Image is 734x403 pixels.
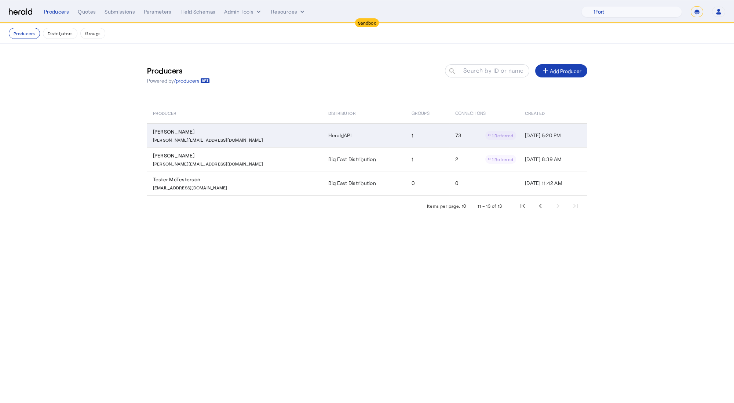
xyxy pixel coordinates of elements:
[406,123,449,147] td: 1
[153,183,227,190] p: [EMAIL_ADDRESS][DOMAIN_NAME]
[406,147,449,171] td: 1
[541,66,550,75] mat-icon: add
[147,65,210,76] h3: Producers
[519,147,587,171] td: [DATE] 8:39 AM
[43,28,78,39] button: Distributors
[406,171,449,195] td: 0
[449,103,519,123] th: Connections
[180,8,216,15] div: Field Schemas
[535,64,587,77] button: Add Producer
[519,103,587,123] th: Created
[355,18,379,27] div: Sandbox
[322,171,406,195] td: Big East Distribution
[406,103,449,123] th: Groups
[153,159,263,167] p: [PERSON_NAME][EMAIL_ADDRESS][DOMAIN_NAME]
[519,123,587,147] td: [DATE] 5:20 PM
[455,155,516,164] div: 2
[532,197,549,215] button: Previous page
[541,66,581,75] div: Add Producer
[478,202,502,210] div: 11 – 13 of 13
[147,103,322,123] th: Producer
[153,128,319,135] div: [PERSON_NAME]
[514,197,532,215] button: First page
[322,123,406,147] td: HeraldAPI
[78,8,96,15] div: Quotes
[224,8,262,15] button: internal dropdown menu
[105,8,135,15] div: Submissions
[271,8,306,15] button: Resources dropdown menu
[492,157,514,162] span: 1 Referred
[427,202,460,210] div: Items per page:
[9,8,32,15] img: Herald Logo
[80,28,105,39] button: Groups
[322,103,406,123] th: Distributor
[174,77,210,84] a: /producers
[455,131,516,140] div: 73
[9,28,40,39] button: Producers
[322,147,406,171] td: Big East Distribution
[519,171,587,195] td: [DATE] 11:42 AM
[44,8,69,15] div: Producers
[153,176,319,183] div: Tester McTesterson
[153,152,319,159] div: [PERSON_NAME]
[147,77,210,84] p: Powered by
[492,133,514,138] span: 1 Referred
[153,135,263,143] p: [PERSON_NAME][EMAIL_ADDRESS][DOMAIN_NAME]
[144,8,172,15] div: Parameters
[455,179,516,187] div: 0
[445,67,457,76] mat-icon: search
[463,67,523,74] mat-label: Search by ID or name
[461,202,466,210] div: 10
